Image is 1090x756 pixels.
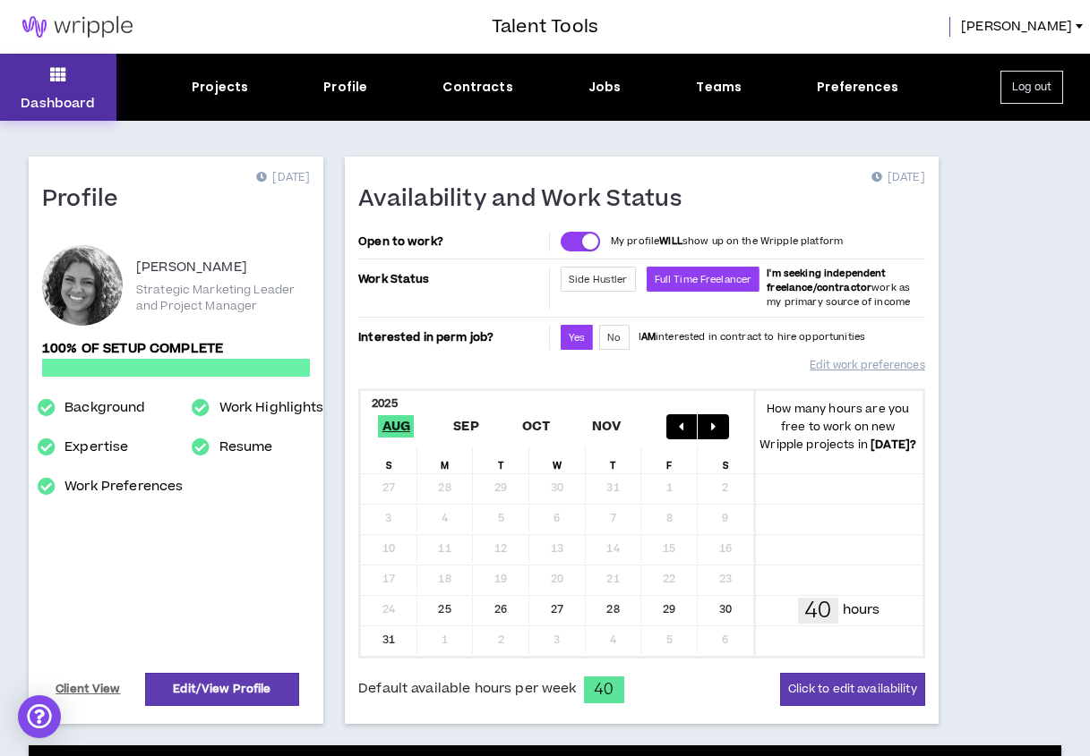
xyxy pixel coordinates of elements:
[256,169,310,187] p: [DATE]
[961,17,1072,37] span: [PERSON_NAME]
[780,673,925,706] button: Click to edit availability
[641,446,698,473] div: F
[473,446,529,473] div: T
[843,600,880,620] p: hours
[1000,71,1063,104] button: Log out
[754,400,923,454] p: How many hours are you free to work on new Wripple projects in
[42,245,123,326] div: Christina S.
[607,331,621,344] span: No
[569,331,585,344] span: Yes
[586,446,642,473] div: T
[871,169,925,187] p: [DATE]
[42,339,310,359] p: 100% of setup complete
[219,397,324,419] a: Work Highlights
[492,13,598,40] h3: Talent Tools
[378,415,414,437] span: Aug
[442,78,512,97] div: Contracts
[323,78,367,97] div: Profile
[767,267,886,294] b: I'm seeking independent freelance/contractor
[361,446,417,473] div: S
[64,437,128,458] a: Expertise
[21,94,95,113] p: Dashboard
[42,185,132,214] h1: Profile
[358,267,545,292] p: Work Status
[639,330,866,344] p: I interested in contract to hire opportunities
[810,350,924,381] a: Edit work preferences
[659,234,682,248] strong: WILL
[641,330,656,344] strong: AM
[417,446,474,473] div: M
[358,185,695,214] h1: Availability and Work Status
[817,78,898,97] div: Preferences
[450,415,483,437] span: Sep
[611,234,843,249] p: My profile show up on the Wripple platform
[136,257,247,278] p: [PERSON_NAME]
[358,325,545,350] p: Interested in perm job?
[696,78,742,97] div: Teams
[64,397,145,419] a: Background
[53,674,124,705] a: Client View
[588,415,625,437] span: Nov
[64,476,183,497] a: Work Preferences
[145,673,299,706] a: Edit/View Profile
[372,395,398,412] b: 2025
[358,679,576,699] span: Default available hours per week
[529,446,586,473] div: W
[219,437,273,458] a: Resume
[192,78,248,97] div: Projects
[136,282,310,314] p: Strategic Marketing Leader and Project Manager
[871,437,916,453] b: [DATE] ?
[698,446,754,473] div: S
[519,415,554,437] span: Oct
[18,695,61,738] div: Open Intercom Messenger
[358,234,545,249] p: Open to work?
[569,273,628,286] span: Side Hustler
[588,78,622,97] div: Jobs
[767,267,910,309] span: work as my primary source of income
